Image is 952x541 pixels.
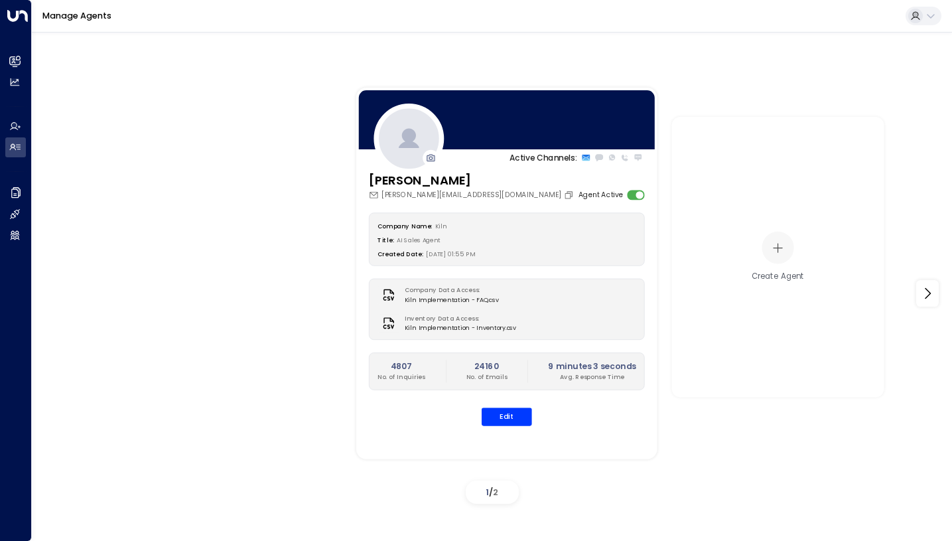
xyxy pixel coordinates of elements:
[466,360,507,372] h2: 24160
[377,222,432,230] label: Company Name:
[578,190,624,200] label: Agent Active
[377,236,394,244] label: Title:
[405,315,511,324] label: Inventory Data Access:
[482,408,532,425] button: Edit
[426,250,475,258] span: [DATE] 01:55 PM
[564,190,577,200] button: Copy
[405,286,494,295] label: Company Data Access:
[405,295,499,305] span: Kiln Implementation - FAQ.csv
[405,323,516,333] span: Kiln Implementation - Inventory.csv
[510,151,577,163] p: Active Channels:
[369,190,577,200] div: [PERSON_NAME][EMAIL_ADDRESS][DOMAIN_NAME]
[466,372,507,382] p: No. of Emails
[369,171,577,189] h3: [PERSON_NAME]
[42,10,111,21] a: Manage Agents
[548,372,636,382] p: Avg. Response Time
[548,360,636,372] h2: 9 minutes 3 seconds
[752,271,803,282] div: Create Agent
[486,487,489,498] span: 1
[397,236,441,244] span: AI Sales Agent
[435,222,447,230] span: Kiln
[377,250,423,258] label: Created Date:
[377,372,425,382] p: No. of Inquiries
[466,481,519,504] div: /
[377,360,425,372] h2: 4807
[493,487,498,498] span: 2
